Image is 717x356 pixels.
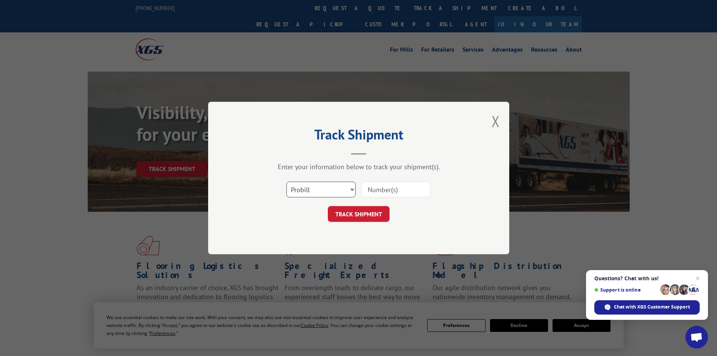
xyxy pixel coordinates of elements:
[246,162,472,171] div: Enter your information below to track your shipment(s).
[246,129,472,144] h2: Track Shipment
[685,326,708,348] div: Open chat
[594,300,700,315] div: Chat with XGS Customer Support
[614,304,690,310] span: Chat with XGS Customer Support
[594,275,700,281] span: Questions? Chat with us!
[594,287,658,293] span: Support is online
[361,182,431,197] input: Number(s)
[693,274,702,283] span: Close chat
[328,206,390,222] button: TRACK SHIPMENT
[492,111,500,131] button: Close modal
